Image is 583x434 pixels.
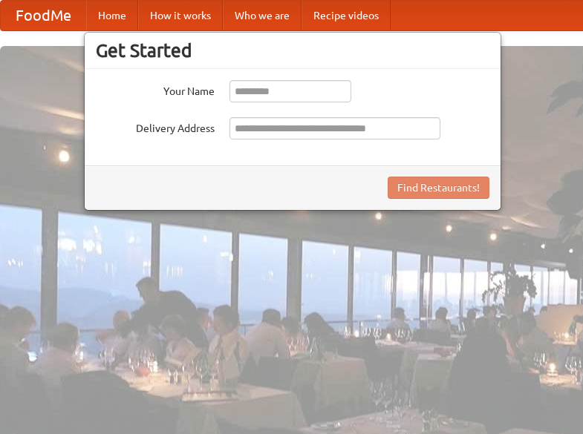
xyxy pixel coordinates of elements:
[96,39,489,62] h3: Get Started
[388,177,489,199] button: Find Restaurants!
[1,1,86,30] a: FoodMe
[138,1,223,30] a: How it works
[302,1,391,30] a: Recipe videos
[96,117,215,136] label: Delivery Address
[223,1,302,30] a: Who we are
[86,1,138,30] a: Home
[96,80,215,99] label: Your Name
